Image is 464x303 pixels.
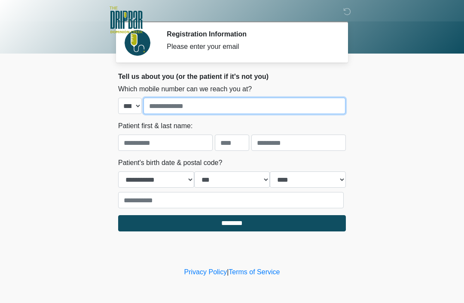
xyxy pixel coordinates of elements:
[229,268,280,276] a: Terms of Service
[118,158,222,168] label: Patient's birth date & postal code?
[125,30,150,56] img: Agent Avatar
[110,6,143,35] img: The DRIPBaR - San Antonio Dominion Creek Logo
[167,42,333,52] div: Please enter your email
[118,84,252,94] label: Which mobile number can we reach you at?
[118,72,346,81] h2: Tell us about you (or the patient if it's not you)
[118,121,192,131] label: Patient first & last name:
[227,268,229,276] a: |
[184,268,227,276] a: Privacy Policy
